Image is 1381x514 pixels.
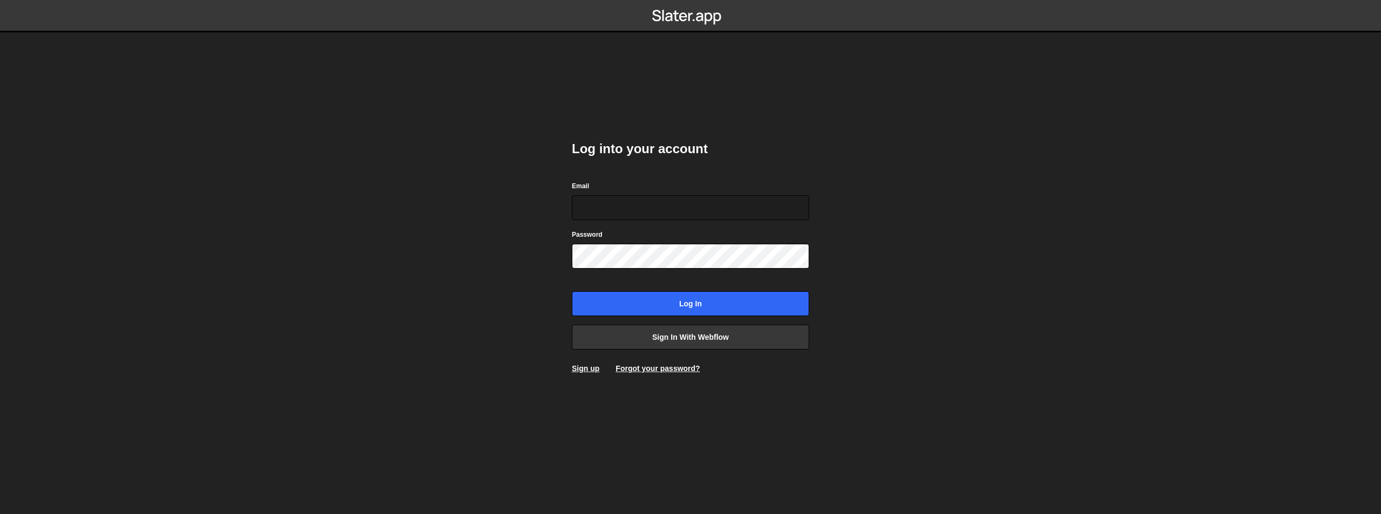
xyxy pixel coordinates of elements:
[572,229,603,240] label: Password
[572,181,589,191] label: Email
[572,140,809,157] h2: Log into your account
[572,291,809,316] input: Log in
[572,325,809,349] a: Sign in with Webflow
[572,364,599,373] a: Sign up
[616,364,700,373] a: Forgot your password?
